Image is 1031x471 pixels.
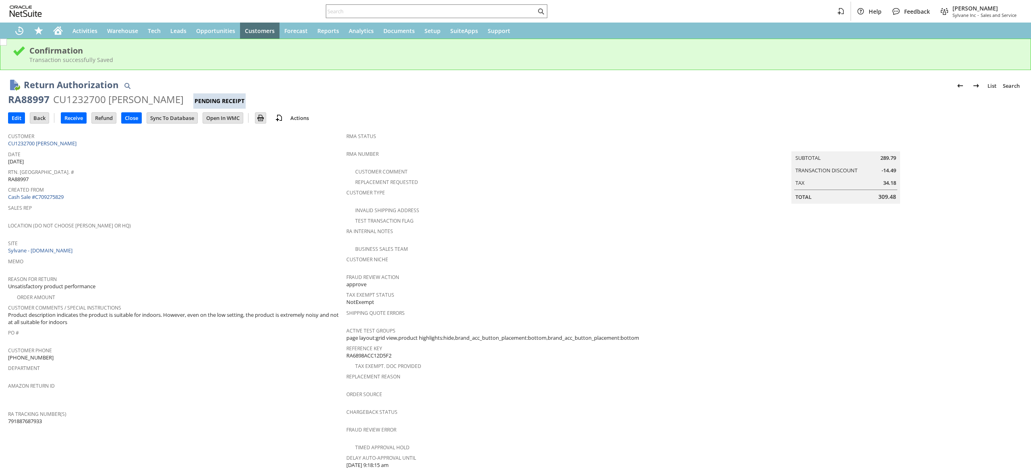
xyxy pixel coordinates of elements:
[8,193,64,200] a: Cash Sale #C709275829
[878,193,896,201] span: 309.48
[8,311,342,326] span: Product description indicates the product is suitable for indoors. However, even on the low setti...
[420,23,445,39] a: Setup
[346,281,366,288] span: approve
[8,158,24,165] span: [DATE]
[8,133,34,140] a: Customer
[29,23,48,39] div: Shortcuts
[17,294,55,301] a: Order Amount
[355,168,408,175] a: Customer Comment
[355,179,418,186] a: Replacement Requested
[287,114,312,122] a: Actions
[8,247,75,254] a: Sylvane - [DOMAIN_NAME]
[274,113,284,123] img: add-record.svg
[8,240,18,247] a: Site
[904,8,930,15] span: Feedback
[102,23,143,39] a: Warehouse
[8,347,52,354] a: Customer Phone
[48,23,68,39] a: Home
[1000,79,1023,92] a: Search
[8,169,74,176] a: Rtn. [GEOGRAPHIC_DATA]. #
[240,23,279,39] a: Customers
[424,27,441,35] span: Setup
[255,113,266,123] input: Print
[355,444,410,451] a: Timed Approval Hold
[346,310,405,316] a: Shipping Quote Errors
[256,113,265,123] img: Print
[24,78,118,91] h1: Return Authorization
[882,167,896,174] span: -14.49
[279,23,313,39] a: Forecast
[8,140,79,147] a: CU1232700 [PERSON_NAME]
[346,274,399,281] a: Fraud Review Action
[107,27,138,35] span: Warehouse
[795,179,805,186] a: Tax
[30,113,49,123] input: Back
[14,26,24,35] svg: Recent Records
[383,27,415,35] span: Documents
[170,27,186,35] span: Leads
[346,298,374,306] span: NotExempt
[984,79,1000,92] a: List
[8,354,54,362] span: [PHONE_NUMBER]
[8,113,25,123] input: Edit
[147,113,197,123] input: Sync To Database
[196,27,235,35] span: Opportunities
[10,23,29,39] a: Recent Records
[445,23,483,39] a: SuiteApps
[344,23,379,39] a: Analytics
[313,23,344,39] a: Reports
[355,217,414,224] a: Test Transaction Flag
[981,12,1017,18] span: Sales and Service
[450,27,478,35] span: SuiteApps
[977,12,979,18] span: -
[68,23,102,39] a: Activities
[795,167,857,174] a: Transaction Discount
[355,207,419,214] a: Invalid Shipping Address
[245,27,275,35] span: Customers
[53,93,184,106] div: CU1232700 [PERSON_NAME]
[10,6,42,17] svg: logo
[8,411,66,417] a: RA Tracking Number(s)
[29,45,1019,56] div: Confirmation
[92,113,116,123] input: Refund
[795,193,812,200] a: Total
[8,365,40,372] a: Department
[346,291,394,298] a: Tax Exempt Status
[8,93,50,106] div: RA88997
[8,382,55,389] a: Amazon Return ID
[8,304,121,311] a: Customer Comments / Special Instructions
[8,186,44,193] a: Created From
[148,27,161,35] span: Tech
[346,409,397,415] a: Chargeback Status
[536,6,546,16] svg: Search
[166,23,191,39] a: Leads
[326,6,536,16] input: Search
[346,352,391,359] span: RA6898ACC12D5F2
[971,81,981,91] img: Next
[346,345,382,352] a: Reference Key
[346,228,393,235] a: RA Internal Notes
[317,27,339,35] span: Reports
[193,93,246,109] div: Pending Receipt
[346,189,385,196] a: Customer Type
[869,8,882,15] span: Help
[53,26,63,35] svg: Home
[191,23,240,39] a: Opportunities
[34,26,43,35] svg: Shortcuts
[791,138,900,151] caption: Summary
[122,81,132,91] img: Quick Find
[955,81,965,91] img: Previous
[346,426,396,433] a: Fraud Review Error
[8,329,19,336] a: PO #
[952,12,976,18] span: Sylvane Inc
[8,205,32,211] a: Sales Rep
[346,334,639,342] span: page layout:grid view,product highlights:hide,brand_acc_button_placement:bottom,brand_acc_button_...
[346,461,389,469] span: [DATE] 9:18:15 am
[346,454,416,461] a: Delay Auto-Approval Until
[349,27,374,35] span: Analytics
[355,246,408,252] a: Business Sales Team
[122,113,141,123] input: Close
[379,23,420,39] a: Documents
[8,176,29,183] span: RA88997
[355,363,421,370] a: Tax Exempt. Doc Provided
